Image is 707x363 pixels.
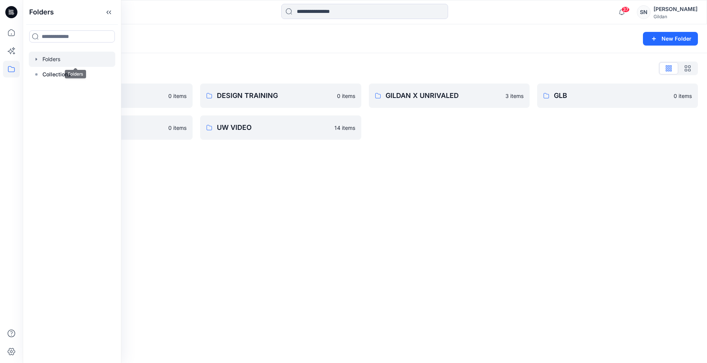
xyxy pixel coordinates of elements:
[621,6,630,13] span: 37
[168,92,187,100] p: 0 items
[505,92,524,100] p: 3 items
[637,5,651,19] div: SN
[200,84,361,108] a: DESIGN TRAINING0 items
[654,5,698,14] div: [PERSON_NAME]
[537,84,698,108] a: GLB0 items
[386,90,501,101] p: GILDAN X UNRIVALED
[217,122,329,133] p: UW VIDEO
[200,115,361,140] a: UW VIDEO14 items
[654,14,698,19] div: Gildan
[42,70,71,79] p: Collections
[217,90,332,101] p: DESIGN TRAINING
[554,90,669,101] p: GLB
[334,124,355,132] p: 14 items
[337,92,355,100] p: 0 items
[674,92,692,100] p: 0 items
[168,124,187,132] p: 0 items
[643,32,698,46] button: New Folder
[369,84,530,108] a: GILDAN X UNRIVALED3 items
